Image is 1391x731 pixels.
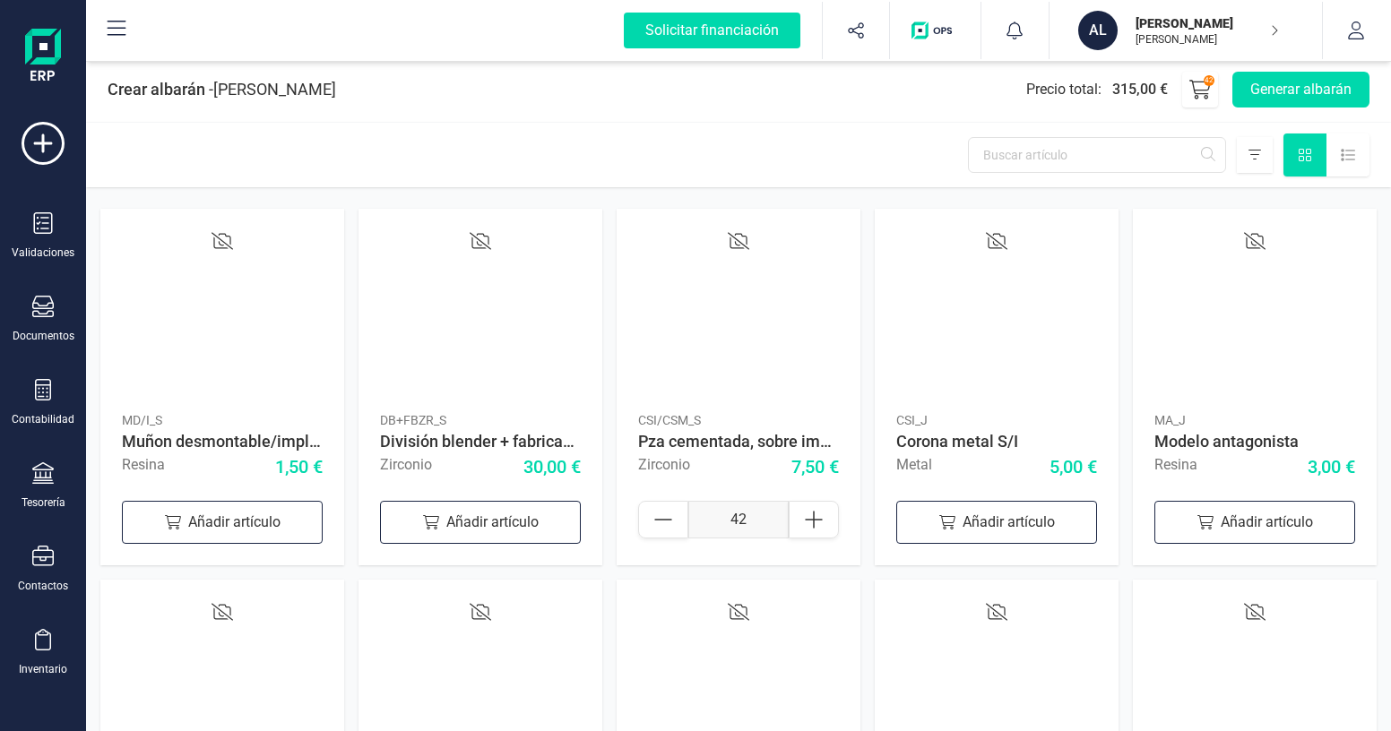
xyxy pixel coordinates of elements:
[1154,501,1355,544] div: Añadir artículo
[380,429,581,454] div: División blender + fabricación barra y zr
[896,501,1097,544] div: Añadir artículo
[25,29,61,86] img: Logo Finanedi
[638,429,839,454] div: Pza cementada, sobre implante o sobre interfase
[1112,79,1168,100] span: 315,00 €
[22,495,65,510] div: Tesorería
[122,411,323,429] div: MD/I_S
[1308,454,1355,479] span: 3,00 €
[896,454,932,479] div: Metal
[901,2,970,59] button: Logo de OPS
[1154,454,1197,479] div: Resina
[108,80,205,99] span: Crear albarán
[896,411,1097,429] div: CSI_J
[12,245,74,260] div: Validaciones
[122,454,165,479] div: Resina
[968,137,1226,173] input: Buscar artículo
[911,21,959,39] img: Logo de OPS
[18,579,68,593] div: Contactos
[1050,454,1097,479] span: 5,00 €
[523,454,581,479] span: 30,00 €
[19,662,67,676] div: Inventario
[380,501,581,544] div: Añadir artículo
[1078,11,1118,50] div: AL
[602,2,822,59] button: Solicitar financiación
[122,501,323,544] div: Añadir artículo
[122,429,323,454] div: Muñon desmontable/implante
[13,329,74,343] div: Documentos
[638,454,690,479] div: Zirconio
[1136,14,1279,32] p: [PERSON_NAME]
[1026,79,1168,100] div: Precio total :
[1232,72,1369,107] button: Generar albarán
[108,77,336,102] div: - [PERSON_NAME]
[624,13,800,48] div: Solicitar financiación
[896,429,1097,454] div: Corona metal S/I
[1136,32,1279,47] p: [PERSON_NAME]
[1154,429,1355,454] div: Modelo antagonista
[1205,75,1214,86] span: 42
[275,454,323,479] span: 1,50 €
[12,412,74,426] div: Contabilidad
[638,411,839,429] div: CSI/CSM_S
[791,454,839,479] span: 7,50 €
[380,454,432,479] div: Zirconio
[1071,2,1300,59] button: AL[PERSON_NAME][PERSON_NAME]
[1154,411,1355,429] div: MA_J
[380,411,581,429] div: DB+FBZR_S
